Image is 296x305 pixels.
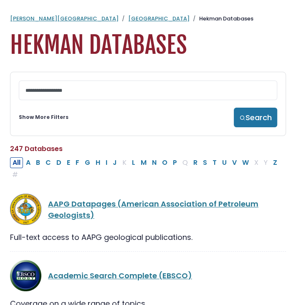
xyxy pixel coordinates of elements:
button: Filter Results S [200,157,210,168]
button: Filter Results W [240,157,251,168]
a: AAPG Datapages (American Association of Petroleum Geologists) [48,199,258,220]
button: Filter Results O [159,157,170,168]
button: Filter Results C [43,157,53,168]
a: Show More Filters [19,113,68,121]
div: Alpha-list to filter by first letter of database name [10,157,281,179]
a: [GEOGRAPHIC_DATA] [128,15,190,23]
button: Filter Results D [54,157,64,168]
button: Filter Results T [210,157,219,168]
li: Hekman Databases [190,15,253,23]
div: Full-text access to AAPG geological publications. [10,232,286,243]
button: Filter Results A [23,157,33,168]
button: Filter Results P [170,157,180,168]
button: Filter Results E [64,157,73,168]
button: Filter Results J [110,157,119,168]
button: All [10,157,23,168]
button: Filter Results F [73,157,82,168]
nav: breadcrumb [10,15,286,23]
button: Filter Results M [138,157,149,168]
button: Filter Results U [220,157,229,168]
h1: Hekman Databases [10,31,286,59]
button: Filter Results R [191,157,200,168]
span: 247 Databases [10,144,63,154]
button: Filter Results G [82,157,93,168]
button: Filter Results N [149,157,159,168]
button: Filter Results H [93,157,103,168]
a: Academic Search Complete (EBSCO) [48,270,192,281]
button: Filter Results I [103,157,110,168]
input: Search database by title or keyword [19,81,277,100]
button: Filter Results Z [271,157,280,168]
a: [PERSON_NAME][GEOGRAPHIC_DATA] [10,15,119,23]
button: Filter Results B [33,157,43,168]
button: Search [234,108,277,127]
button: Filter Results V [230,157,239,168]
button: Filter Results L [129,157,138,168]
